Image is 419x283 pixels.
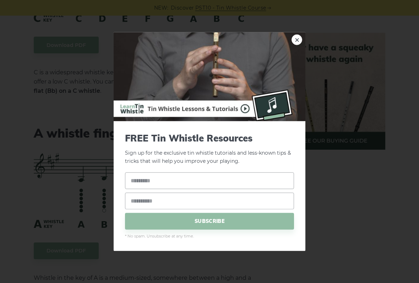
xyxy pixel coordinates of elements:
[125,213,294,229] span: SUBSCRIBE
[125,233,294,239] span: * No spam. Unsubscribe at any time.
[114,32,305,121] img: Tin Whistle Buying Guide Preview
[125,133,294,165] p: Sign up for the exclusive tin whistle tutorials and less-known tips & tricks that will help you i...
[292,34,302,45] a: ×
[125,133,294,144] span: FREE Tin Whistle Resources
